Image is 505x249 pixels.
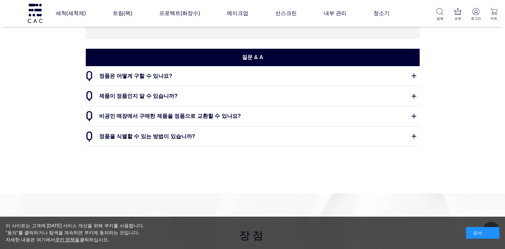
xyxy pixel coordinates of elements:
[275,4,297,23] a: 선스크린
[55,4,86,23] a: 세척(세척제)
[323,4,346,23] a: 내부 관리
[466,227,499,239] div: 승낙
[452,16,464,21] p: 순위
[6,223,144,242] font: 이 사이트는 고객에 [DATE] 서비스 개선을 위해 쿠키를 사용합니다. "동의"를 클릭하거나 탐색을 계속하면 쿠키에 동의하는 것입니다. 자세한 내용은 여기에서 클릭하십시오.
[470,8,482,21] a: 로그인
[86,106,420,126] dt: 비공인 매장에서 구매한 제품을 정품으로 교환할 수 있나요?
[86,127,420,146] dt: 정품을 식별할 수 있는 방법이 있습니까?
[373,4,389,23] a: 청소기
[434,16,446,21] p: 검색
[452,8,464,21] a: 순위
[86,86,420,106] dt: 제품이 정품인지 알 수 있습니까?
[86,49,420,66] h2: 질문 & A
[434,8,446,21] a: 검색
[159,4,200,23] a: 프로텍트(화장수)
[113,4,133,23] a: 트림(팩)
[55,237,80,242] a: 쿠키 정책을
[27,4,43,23] img: 로고
[86,66,420,86] dt: 정품은 어떻게 구할 수 있나요?
[470,16,482,21] p: 로그인
[488,8,500,21] a: 카트
[488,16,500,21] p: 카트
[227,4,248,23] a: 메이크업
